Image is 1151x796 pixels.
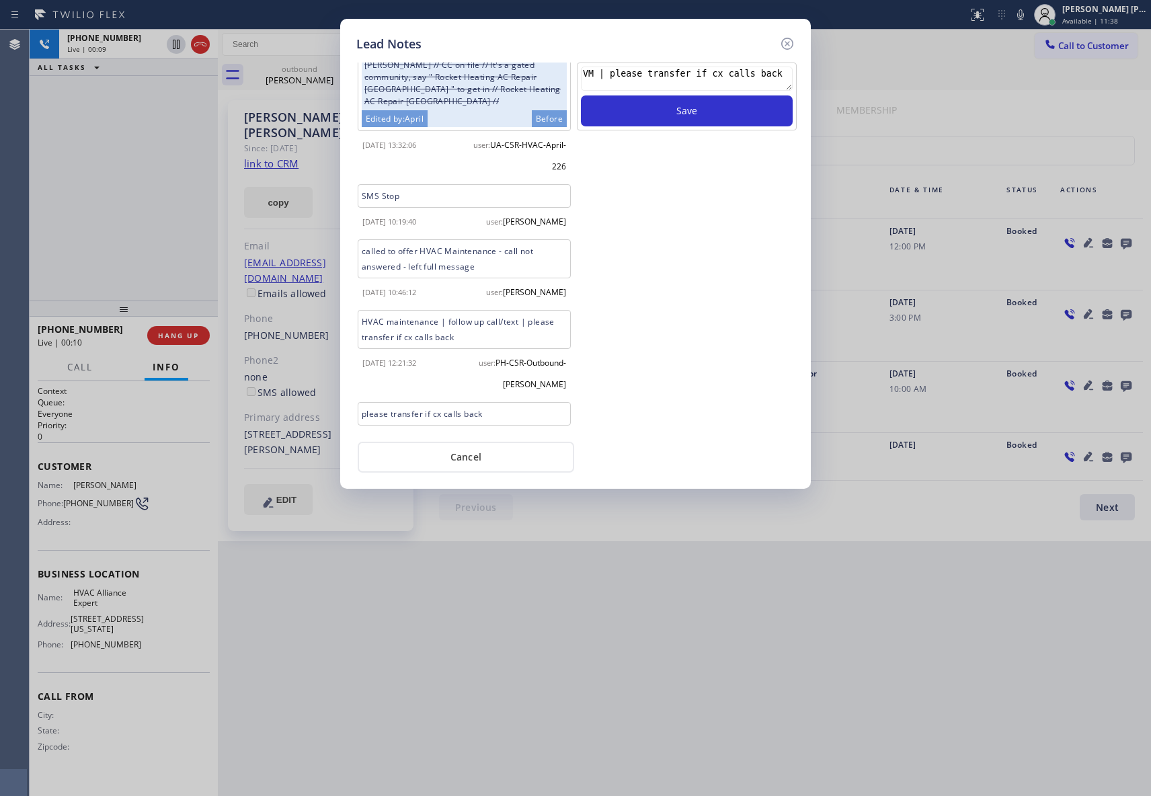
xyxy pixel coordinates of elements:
div: HVAC maintenance | follow up call/text | please transfer if cx calls back [358,310,571,349]
div: called to offer HVAC Maintenance - call not answered - left full message [358,239,571,278]
div: please transfer if cx calls back [358,402,571,426]
span: UA-CSR-HVAC-April-226 [490,139,566,172]
button: Save [581,95,793,126]
div: Before [532,110,567,127]
div: Edited by: April [362,110,428,127]
span: [DATE] 10:46:12 [362,287,416,297]
span: user: [486,216,503,227]
span: [PERSON_NAME] [503,286,566,298]
span: user: [486,287,503,297]
span: PH-CSR-Outbound-[PERSON_NAME] [495,357,566,390]
span: [DATE] 10:19:40 [362,216,416,227]
span: user: [473,140,490,150]
span: user: [479,358,495,368]
button: Cancel [358,442,574,473]
h5: Lead Notes [356,35,422,53]
span: [DATE] 13:32:06 [362,140,416,150]
span: [DATE] 12:21:32 [362,358,416,368]
span: [PERSON_NAME] [503,216,566,227]
textarea: VM | please transfer if cx calls back [581,67,793,91]
div: SMS Stop [358,184,571,208]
